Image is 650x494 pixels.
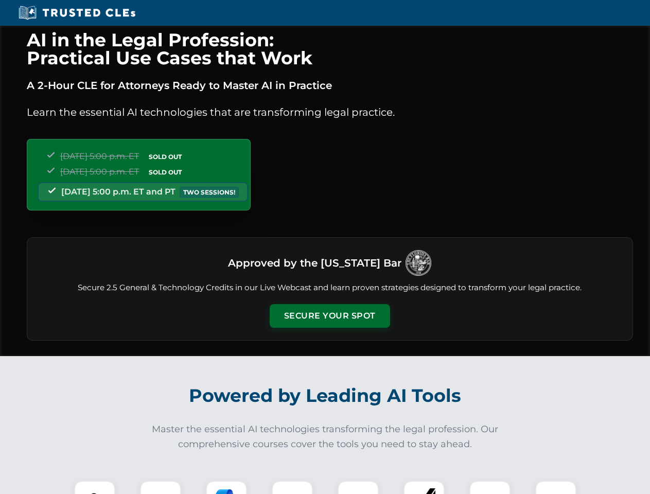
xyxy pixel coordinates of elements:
p: Master the essential AI technologies transforming the legal profession. Our comprehensive courses... [145,422,505,452]
img: Trusted CLEs [15,5,138,21]
img: Logo [406,250,431,276]
p: A 2-Hour CLE for Attorneys Ready to Master AI in Practice [27,77,633,94]
h1: AI in the Legal Profession: Practical Use Cases that Work [27,31,633,67]
span: [DATE] 5:00 p.m. ET [60,167,139,177]
h3: Approved by the [US_STATE] Bar [228,254,401,272]
h2: Powered by Leading AI Tools [40,378,610,414]
button: Secure Your Spot [270,304,390,328]
span: [DATE] 5:00 p.m. ET [60,151,139,161]
span: SOLD OUT [145,151,185,162]
p: Learn the essential AI technologies that are transforming legal practice. [27,104,633,120]
p: Secure 2.5 General & Technology Credits in our Live Webcast and learn proven strategies designed ... [40,282,620,294]
span: SOLD OUT [145,167,185,178]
